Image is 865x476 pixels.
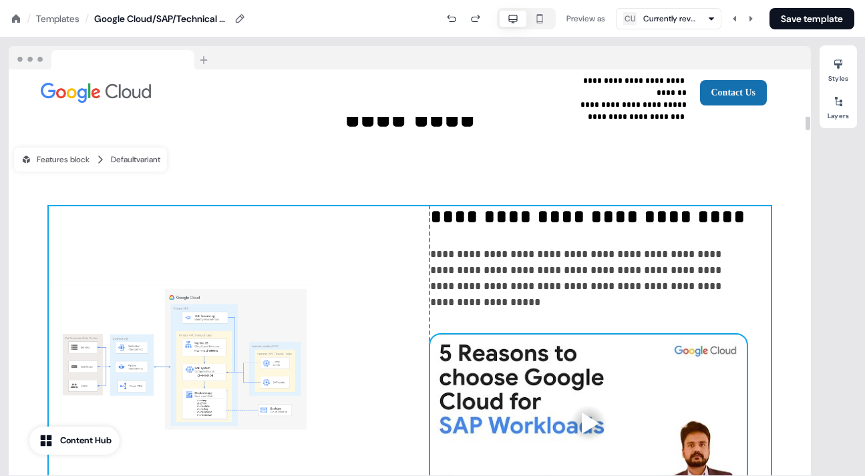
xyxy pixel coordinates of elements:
[85,11,89,26] div: /
[36,12,79,25] a: Templates
[9,46,214,70] img: Browser topbar
[29,427,120,455] button: Content Hub
[94,12,228,25] div: Google Cloud/SAP/Technical v2.5
[616,8,721,29] button: CUCurrently reviewing new employment opps
[111,153,160,166] div: Default variant
[21,153,90,166] div: Features block
[625,12,636,25] div: CU
[820,91,857,120] button: Layers
[60,434,112,447] div: Content Hub
[769,8,854,29] button: Save template
[27,11,31,26] div: /
[49,259,316,459] img: Image
[41,83,261,102] div: Image
[820,53,857,83] button: Styles
[643,12,697,25] div: Currently reviewing new employment opps
[700,80,767,105] button: Contact Us
[41,83,151,102] img: Image
[566,12,605,25] div: Preview as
